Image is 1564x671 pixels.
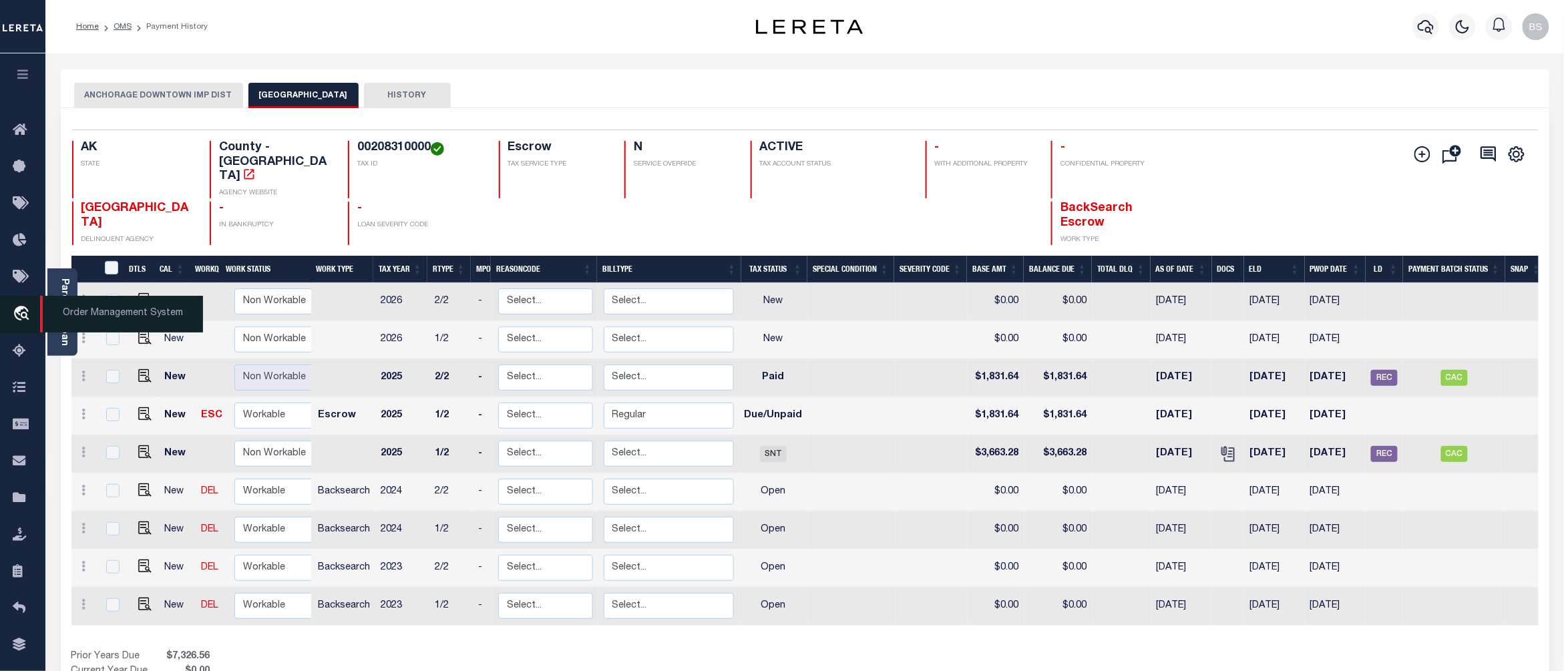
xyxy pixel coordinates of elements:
th: ReasonCode: activate to sort column ascending [491,256,597,283]
span: $7,326.56 [164,650,213,664]
th: Severity Code: activate to sort column ascending [894,256,967,283]
td: Paid [739,359,808,397]
a: REC [1371,449,1398,459]
th: Balance Due: activate to sort column ascending [1024,256,1092,283]
td: [DATE] [1151,473,1213,511]
td: Open [739,549,808,588]
th: Special Condition: activate to sort column ascending [807,256,894,283]
td: [DATE] [1305,321,1366,359]
td: [DATE] [1244,511,1305,549]
td: New [159,359,196,397]
td: [DATE] [1244,397,1305,435]
td: 2026 [375,321,429,359]
h4: County - [GEOGRAPHIC_DATA] [219,141,332,184]
i: travel_explore [13,306,34,323]
td: - [473,473,493,511]
td: 2/2 [429,283,473,321]
td: 2023 [375,549,429,588]
td: $0.00 [968,549,1024,588]
img: svg+xml;base64,PHN2ZyB4bWxucz0iaHR0cDovL3d3dy53My5vcmcvMjAwMC9zdmciIHBvaW50ZXItZXZlbnRzPSJub25lIi... [1523,13,1549,40]
th: PWOP Date: activate to sort column ascending [1305,256,1366,283]
p: CONFIDENTIAL PROPERTY [1060,160,1173,170]
th: Total DLQ: activate to sort column ascending [1092,256,1151,283]
h4: AK [81,141,194,156]
td: 2/2 [429,473,473,511]
td: [DATE] [1151,511,1213,549]
td: [DATE] [1151,359,1213,397]
td: New [159,511,196,549]
td: $0.00 [968,283,1024,321]
td: [DATE] [1151,588,1213,626]
span: CAC [1441,370,1468,386]
td: 2/2 [429,549,473,588]
td: [DATE] [1305,435,1366,473]
td: $0.00 [968,321,1024,359]
td: $0.00 [1024,549,1093,588]
td: 2024 [375,473,429,511]
th: Docs [1212,256,1244,283]
td: 2025 [375,359,429,397]
th: LD: activate to sort column ascending [1366,256,1403,283]
td: [DATE] [1305,588,1366,626]
td: Open [739,588,808,626]
a: CAC [1441,449,1468,459]
th: BillType: activate to sort column ascending [597,256,741,283]
td: [DATE] [1305,511,1366,549]
td: New [159,473,196,511]
td: $0.00 [1024,321,1093,359]
td: Backsearch [313,549,375,588]
th: Tax Year: activate to sort column ascending [373,256,427,283]
td: $0.00 [1024,473,1093,511]
span: - [935,142,940,154]
td: [DATE] [1151,549,1213,588]
td: [DATE] [1305,473,1366,511]
li: Payment History [132,21,208,33]
td: $3,663.28 [1024,435,1093,473]
th: CAL: activate to sort column ascending [154,256,190,283]
a: DEL [201,487,218,496]
td: 2025 [375,397,429,435]
p: IN BANKRUPTCY [219,220,332,230]
a: CAC [1441,373,1468,383]
span: CAC [1441,446,1468,462]
a: DEL [201,563,218,572]
td: $0.00 [1024,283,1093,321]
th: Base Amt: activate to sort column ascending [967,256,1024,283]
span: - [219,202,224,214]
td: [DATE] [1244,549,1305,588]
td: [DATE] [1305,549,1366,588]
td: $1,831.64 [1024,397,1093,435]
td: - [473,397,493,435]
td: [DATE] [1244,473,1305,511]
p: TAX SERVICE TYPE [508,160,609,170]
td: - [473,283,493,321]
td: $0.00 [1024,588,1093,626]
td: 2025 [375,435,429,473]
a: DEL [201,601,218,610]
td: [DATE] [1244,321,1305,359]
th: As of Date: activate to sort column ascending [1151,256,1212,283]
th: MPO [471,256,491,283]
a: REC [1371,373,1398,383]
h4: Escrow [508,141,609,156]
td: - [473,321,493,359]
td: [DATE] [1305,283,1366,321]
td: $0.00 [968,511,1024,549]
p: TAX ID [357,160,482,170]
th: WorkQ [190,256,220,283]
th: DTLS [124,256,154,283]
a: DEL [201,525,218,534]
td: [DATE] [1151,435,1213,473]
td: New [739,321,808,359]
td: New [159,435,196,473]
td: New [159,397,196,435]
p: WITH ADDITIONAL PROPERTY [935,160,1036,170]
td: - [473,511,493,549]
td: Due/Unpaid [739,397,808,435]
a: ESC [201,411,222,420]
td: [DATE] [1305,359,1366,397]
td: 1/2 [429,397,473,435]
td: $1,831.64 [1024,359,1093,397]
td: [DATE] [1244,588,1305,626]
p: TAX ACCOUNT STATUS [760,160,910,170]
